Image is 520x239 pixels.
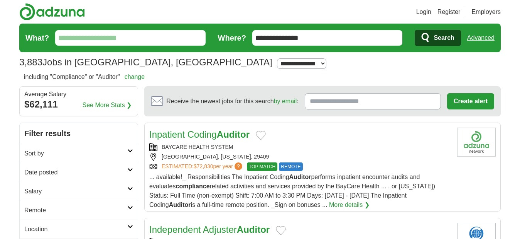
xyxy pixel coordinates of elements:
[279,162,302,171] span: REMOTE
[20,123,138,144] h2: Filter results
[149,224,270,235] a: Independent AdjusterAuditor
[217,129,250,140] strong: Auditor
[276,226,286,235] button: Add to favorite jobs
[467,30,495,46] a: Advanced
[24,97,133,111] div: $62,111
[274,98,297,104] a: by email
[434,30,454,46] span: Search
[471,7,501,17] a: Employers
[149,153,451,161] div: [GEOGRAPHIC_DATA], [US_STATE], 29409
[194,163,213,169] span: $72,830
[20,163,138,182] a: Date posted
[24,225,127,234] h2: Location
[24,72,145,82] h2: including "Compliance" or "Auditor"
[24,168,127,177] h2: Date posted
[24,206,127,215] h2: Remote
[416,7,431,17] a: Login
[25,32,49,44] label: What?
[20,144,138,163] a: Sort by
[289,174,311,180] strong: Auditor
[24,149,127,158] h2: Sort by
[24,91,133,97] div: Average Salary
[218,32,246,44] label: Where?
[149,143,451,151] div: BAYCARE HEALTH SYSTEM
[457,128,496,157] img: Company logo
[176,183,210,189] strong: compliance
[149,129,250,140] a: Inpatient CodingAuditor
[329,200,370,210] a: More details ❯
[235,162,242,170] span: ?
[20,201,138,220] a: Remote
[125,73,145,80] a: change
[247,162,277,171] span: TOP MATCH
[19,57,272,67] h1: Jobs in [GEOGRAPHIC_DATA], [GEOGRAPHIC_DATA]
[256,131,266,140] button: Add to favorite jobs
[20,182,138,201] a: Salary
[24,187,127,196] h2: Salary
[83,101,132,110] a: See More Stats ❯
[20,220,138,239] a: Location
[447,93,494,109] button: Create alert
[19,55,42,69] span: 3,883
[237,224,270,235] strong: Auditor
[166,97,298,106] span: Receive the newest jobs for this search :
[437,7,461,17] a: Register
[19,3,85,20] img: Adzuna logo
[162,162,244,171] a: ESTIMATED:$72,830per year?
[149,174,435,208] span: ... available!_ Responsibilities The Inpatient Coding performs inpatient encounter audits and eva...
[415,30,461,46] button: Search
[169,201,191,208] strong: Auditor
